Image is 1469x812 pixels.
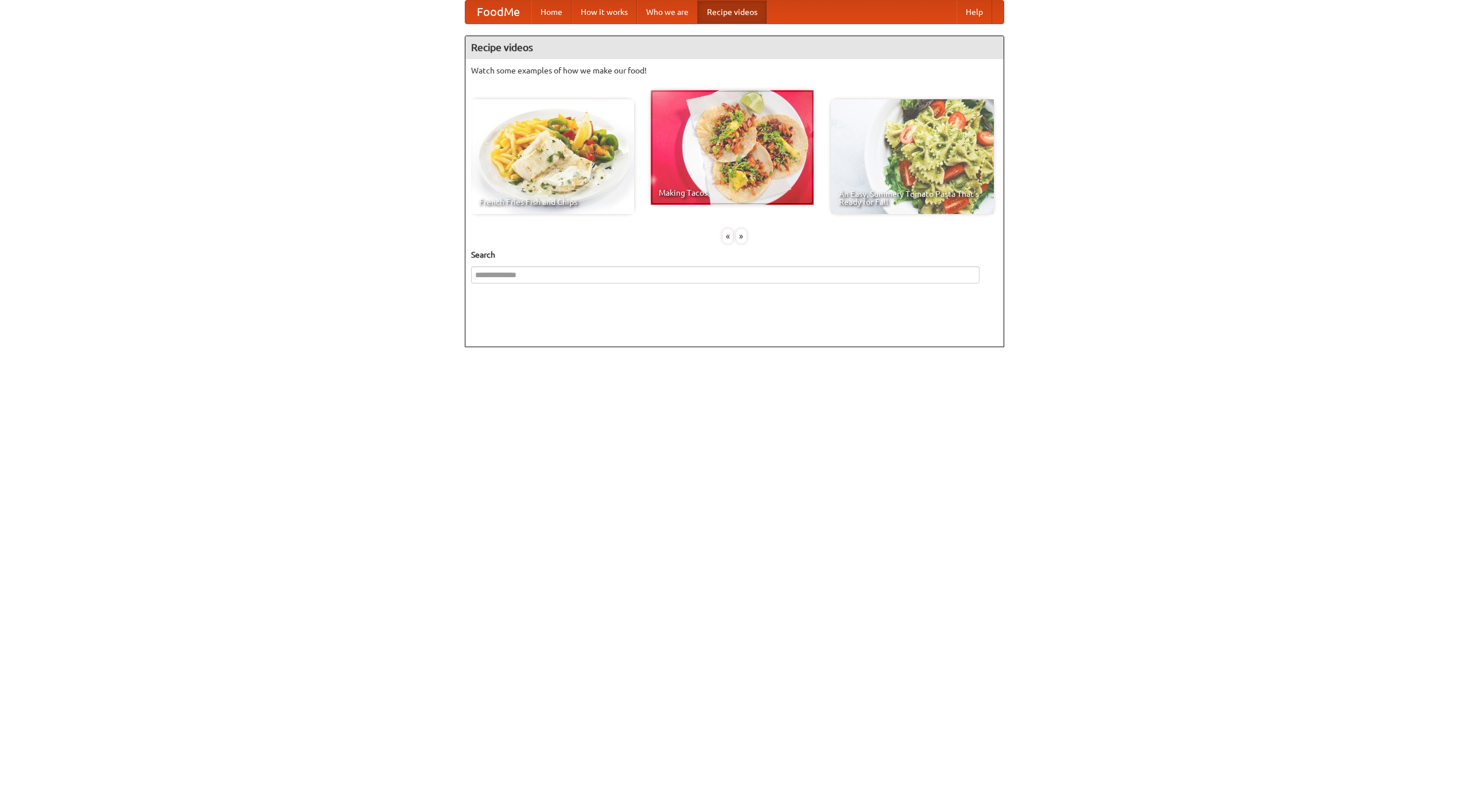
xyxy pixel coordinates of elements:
[831,99,994,214] a: An Easy, Summery Tomato Pasta That's Ready for Fall
[722,229,733,243] div: «
[651,90,814,205] a: Making Tacos
[479,198,626,206] span: French Fries Fish and Chips
[659,189,806,197] span: Making Tacos
[736,229,747,243] div: »
[465,1,531,24] a: FoodMe
[957,1,992,24] a: Help
[839,190,986,206] span: An Easy, Summery Tomato Pasta That's Ready for Fall
[465,36,1004,59] h4: Recipe videos
[471,65,998,76] p: Watch some examples of how we make our food!
[471,99,634,214] a: French Fries Fish and Chips
[637,1,698,24] a: Who we are
[471,249,998,261] h5: Search
[531,1,572,24] a: Home
[572,1,637,24] a: How it works
[698,1,767,24] a: Recipe videos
